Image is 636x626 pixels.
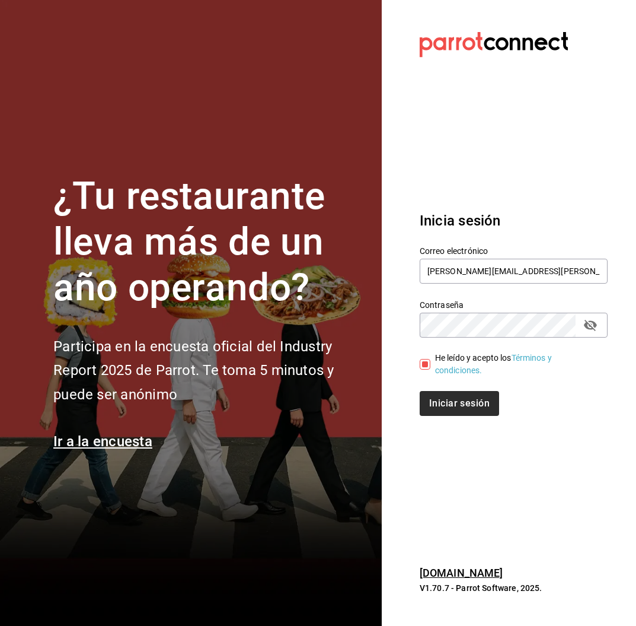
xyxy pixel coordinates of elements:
label: Contraseña [420,301,608,309]
input: Ingresa tu correo electrónico [420,259,608,284]
a: Ir a la encuesta [53,433,152,450]
h2: Participa en la encuesta oficial del Industry Report 2025 de Parrot. Te toma 5 minutos y puede se... [53,335,367,407]
a: [DOMAIN_NAME] [420,567,503,579]
button: Iniciar sesión [420,391,499,416]
h1: ¿Tu restaurante lleva más de un año operando? [53,174,367,310]
label: Correo electrónico [420,247,608,255]
div: He leído y acepto los [435,352,598,377]
p: V1.70.7 - Parrot Software, 2025. [420,582,608,594]
button: passwordField [580,315,600,335]
h3: Inicia sesión [420,210,608,231]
